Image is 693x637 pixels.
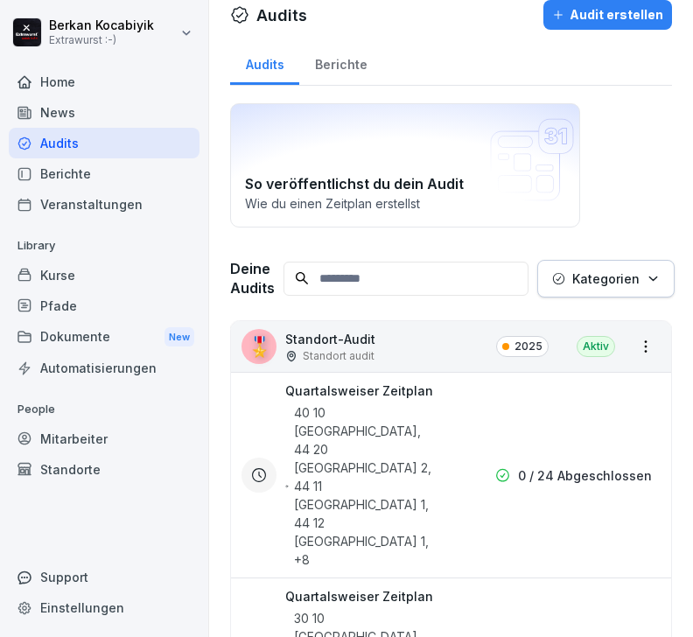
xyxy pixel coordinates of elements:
div: Dokumente [9,321,199,353]
button: Kategorien [537,260,675,297]
a: Berichte [299,40,382,85]
a: Audits [9,128,199,158]
h3: Quartalsweiser Zeitplan [285,587,433,605]
a: Audits [230,40,299,85]
a: DokumenteNew [9,321,199,353]
a: Home [9,66,199,97]
a: Veranstaltungen [9,189,199,220]
h3: Deine Audits [230,259,275,297]
h2: So veröffentlichst du dein Audit [245,173,565,194]
a: Automatisierungen [9,353,199,383]
h3: Quartalsweiser Zeitplan [285,381,433,400]
p: Standort audit [303,348,374,364]
p: People [9,395,199,423]
a: Einstellungen [9,592,199,623]
p: Berkan Kocabiyik [49,18,154,33]
p: 2025 [514,339,542,354]
a: Berichte [9,158,199,189]
a: Kurse [9,260,199,290]
div: Audit erstellen [552,5,663,24]
p: Standort-Audit [285,330,375,348]
a: News [9,97,199,128]
div: New [164,327,194,347]
div: Support [9,562,199,592]
p: Kategorien [572,269,640,288]
p: 0 / 24 Abgeschlossen [518,466,652,485]
div: Aktiv [577,336,615,357]
a: Mitarbeiter [9,423,199,454]
div: 🎖️ [241,329,276,364]
a: So veröffentlichst du dein AuditWie du einen Zeitplan erstellst [230,103,580,227]
a: Pfade [9,290,199,321]
div: 40 10 [GEOGRAPHIC_DATA], 44 20 [GEOGRAPHIC_DATA] 2, 44 11 [GEOGRAPHIC_DATA] 1, 44 12 [GEOGRAPHIC_... [285,403,433,569]
p: Wie du einen Zeitplan erstellst [245,194,565,213]
a: Standorte [9,454,199,485]
p: Extrawurst :-) [49,34,154,46]
p: Library [9,232,199,260]
h1: Audits [256,3,307,27]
